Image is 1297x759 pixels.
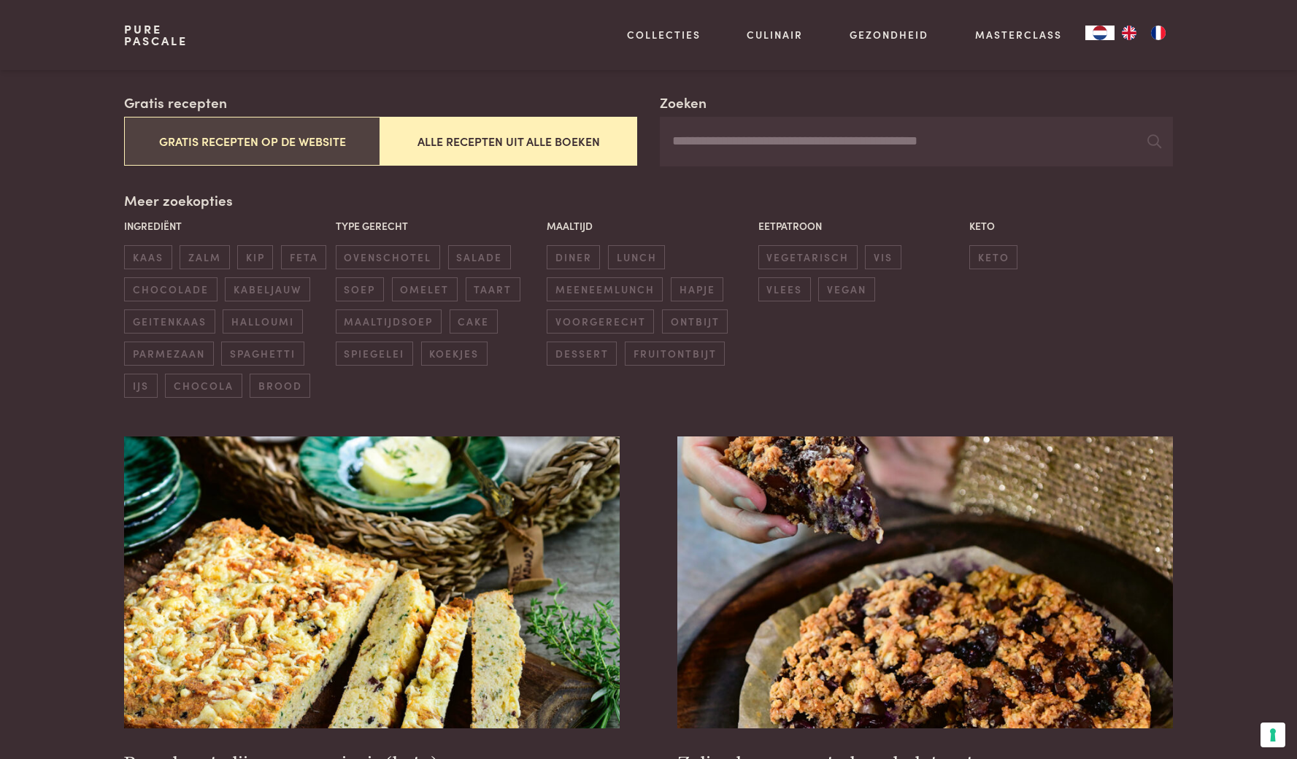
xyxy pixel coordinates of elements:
span: halloumi [223,309,302,334]
span: ijs [124,374,157,398]
span: koekjes [421,342,488,366]
span: kabeljauw [225,277,309,301]
a: EN [1115,26,1144,40]
p: Keto [969,218,1173,234]
span: vegetarisch [758,245,858,269]
span: zalm [180,245,229,269]
span: taart [466,277,520,301]
span: vlees [758,277,811,301]
a: FR [1144,26,1173,40]
span: salade [448,245,511,269]
div: Language [1085,26,1115,40]
a: NL [1085,26,1115,40]
span: ontbijt [662,309,728,334]
span: diner [547,245,600,269]
span: spaghetti [221,342,304,366]
button: Alle recepten uit alle boeken [380,117,636,166]
label: Zoeken [660,92,707,113]
a: PurePascale [124,23,188,47]
label: Gratis recepten [124,92,227,113]
span: vis [865,245,901,269]
span: kip [237,245,273,269]
span: vegan [818,277,874,301]
ul: Language list [1115,26,1173,40]
span: voorgerecht [547,309,654,334]
span: ovenschotel [336,245,440,269]
span: feta [281,245,326,269]
span: meeneemlunch [547,277,663,301]
span: fruitontbijt [625,342,725,366]
span: spiegelei [336,342,413,366]
span: soep [336,277,384,301]
span: keto [969,245,1017,269]
img: Brood met olijven en ansjovis (keto) [124,436,619,728]
p: Eetpatroon [758,218,962,234]
p: Maaltijd [547,218,750,234]
img: Zalige havermout-chocoladetaart [677,436,1172,728]
span: chocolade [124,277,217,301]
span: maaltijdsoep [336,309,442,334]
span: omelet [392,277,458,301]
a: Culinair [747,27,803,42]
p: Type gerecht [336,218,539,234]
a: Collecties [627,27,701,42]
p: Ingrediënt [124,218,328,234]
span: parmezaan [124,342,213,366]
aside: Language selected: Nederlands [1085,26,1173,40]
span: chocola [165,374,242,398]
span: hapje [671,277,723,301]
span: dessert [547,342,617,366]
span: kaas [124,245,172,269]
button: Gratis recepten op de website [124,117,380,166]
span: geitenkaas [124,309,215,334]
button: Uw voorkeuren voor toestemming voor trackingtechnologieën [1261,723,1285,747]
span: lunch [608,245,665,269]
a: Gezondheid [850,27,928,42]
span: cake [450,309,498,334]
a: Masterclass [975,27,1062,42]
span: brood [250,374,310,398]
